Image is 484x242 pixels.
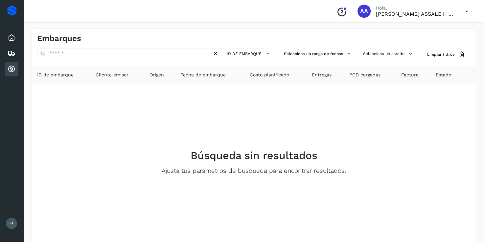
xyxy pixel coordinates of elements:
[5,46,18,61] div: Embarques
[422,49,471,61] button: Limpiar filtros
[180,71,226,78] span: Fecha de embarque
[225,49,273,58] button: ID de embarque
[191,149,317,162] h2: Búsqueda sin resultados
[349,71,380,78] span: POD cargadas
[360,49,417,59] button: Selecciona un estado
[401,71,419,78] span: Factura
[37,34,81,43] h4: Embarques
[427,51,454,57] span: Limpiar filtros
[436,71,451,78] span: Estado
[376,11,455,17] p: ALEJANDRO ASSALEIH MORENO
[281,49,355,59] button: Selecciona un rango de fechas
[37,71,74,78] span: ID de embarque
[312,71,332,78] span: Entregas
[250,71,289,78] span: Costo planificado
[149,71,164,78] span: Origen
[5,62,18,76] div: Cuentas por cobrar
[376,5,455,11] p: Hola,
[162,167,346,175] p: Ajusta tus parámetros de búsqueda para encontrar resultados.
[5,30,18,45] div: Inicio
[96,71,128,78] span: Cliente emisor
[227,51,262,57] span: ID de embarque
